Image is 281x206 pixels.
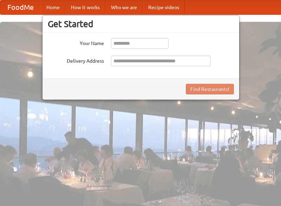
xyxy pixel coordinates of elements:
a: Recipe videos [143,0,185,14]
h3: Get Started [48,19,234,29]
a: How it works [65,0,105,14]
button: Find Restaurants! [186,84,234,94]
a: Who we are [105,0,143,14]
a: FoodMe [0,0,41,14]
label: Delivery Address [48,56,104,64]
label: Your Name [48,38,104,47]
a: Home [41,0,65,14]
